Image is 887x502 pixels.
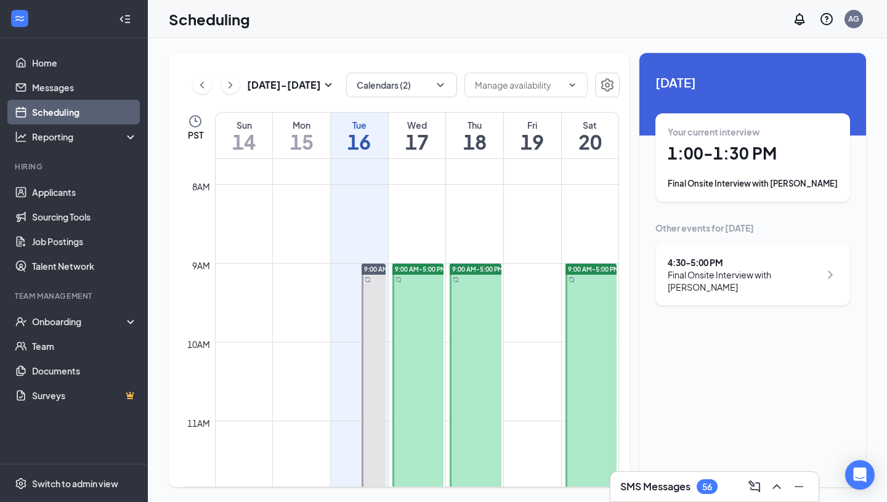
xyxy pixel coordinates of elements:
[848,14,859,24] div: AG
[389,113,446,158] a: September 17, 2025
[32,100,137,124] a: Scheduling
[188,114,203,129] svg: Clock
[453,277,459,283] svg: Sync
[568,265,619,273] span: 9:00 AM-5:00 PM
[655,73,850,92] span: [DATE]
[15,477,27,490] svg: Settings
[221,76,240,94] button: ChevronRight
[32,358,137,383] a: Documents
[668,126,838,138] div: Your current interview
[434,79,447,91] svg: ChevronDown
[247,78,321,92] h3: [DATE] - [DATE]
[273,131,330,152] h1: 15
[767,477,787,496] button: ChevronUp
[32,204,137,229] a: Sourcing Tools
[14,12,26,25] svg: WorkstreamLogo
[196,78,208,92] svg: ChevronLeft
[562,113,618,158] a: September 20, 2025
[595,73,620,97] button: Settings
[452,265,503,273] span: 9:00 AM-5:00 PM
[15,291,135,301] div: Team Management
[32,51,137,75] a: Home
[331,113,388,158] a: September 16, 2025
[15,161,135,172] div: Hiring
[32,75,137,100] a: Messages
[169,9,250,30] h1: Scheduling
[389,119,446,131] div: Wed
[845,460,875,490] div: Open Intercom Messenger
[475,78,562,92] input: Manage availability
[32,383,137,408] a: SurveysCrown
[668,269,820,293] div: Final Onsite Interview with [PERSON_NAME]
[273,113,330,158] a: September 15, 2025
[562,131,618,152] h1: 20
[569,277,575,283] svg: Sync
[747,479,762,494] svg: ComposeMessage
[562,119,618,131] div: Sat
[32,334,137,358] a: Team
[185,416,213,430] div: 11am
[331,119,388,131] div: Tue
[273,119,330,131] div: Mon
[32,180,137,204] a: Applicants
[389,131,446,152] h1: 17
[216,113,272,158] a: September 14, 2025
[668,256,820,269] div: 4:30 - 5:00 PM
[15,315,27,328] svg: UserCheck
[446,131,503,152] h1: 18
[321,78,336,92] svg: SmallChevronDown
[346,73,457,97] button: Calendars (2)ChevronDown
[823,267,838,282] svg: ChevronRight
[395,265,446,273] span: 9:00 AM-5:00 PM
[620,480,691,493] h3: SMS Messages
[185,338,213,351] div: 10am
[567,80,577,90] svg: ChevronDown
[188,129,203,141] span: PST
[819,12,834,26] svg: QuestionInfo
[792,12,807,26] svg: Notifications
[792,479,806,494] svg: Minimize
[395,277,402,283] svg: Sync
[702,482,712,492] div: 56
[769,479,784,494] svg: ChevronUp
[446,113,503,158] a: September 18, 2025
[364,265,415,273] span: 9:00 AM-5:00 PM
[32,477,118,490] div: Switch to admin view
[745,477,764,496] button: ComposeMessage
[15,131,27,143] svg: Analysis
[32,254,137,278] a: Talent Network
[32,229,137,254] a: Job Postings
[190,180,213,193] div: 8am
[32,131,138,143] div: Reporting
[504,119,561,131] div: Fri
[668,143,838,164] h1: 1:00 - 1:30 PM
[190,259,213,272] div: 9am
[668,177,838,190] div: Final Onsite Interview with [PERSON_NAME]
[193,76,211,94] button: ChevronLeft
[365,277,371,283] svg: Sync
[331,131,388,152] h1: 16
[789,477,809,496] button: Minimize
[655,222,850,234] div: Other events for [DATE]
[446,119,503,131] div: Thu
[600,78,615,92] svg: Settings
[504,131,561,152] h1: 19
[504,113,561,158] a: September 19, 2025
[32,315,127,328] div: Onboarding
[224,78,237,92] svg: ChevronRight
[119,13,131,25] svg: Collapse
[216,131,272,152] h1: 14
[216,119,272,131] div: Sun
